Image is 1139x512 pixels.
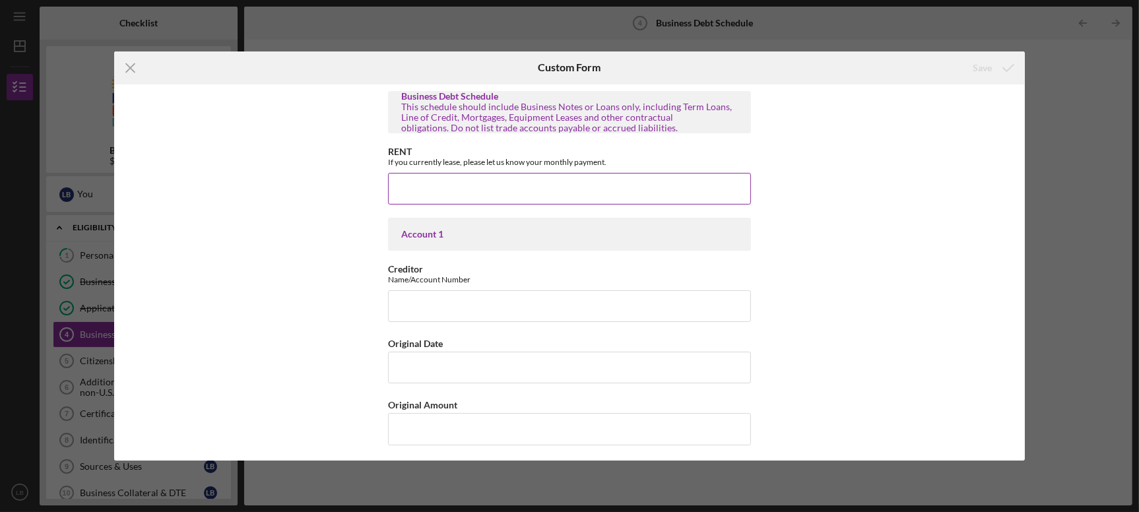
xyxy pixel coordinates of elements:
div: If you currently lease, please let us know your monthly payment. [388,157,751,167]
label: RENT [388,146,412,157]
label: Original Date [388,338,443,349]
button: Save [960,55,1025,81]
div: Save [973,55,992,81]
div: Name/Account Number [388,274,751,284]
div: Business Debt Schedule [401,91,738,102]
label: Creditor [388,263,423,274]
h6: Custom Form [538,61,601,73]
div: Account 1 [401,229,738,240]
div: This schedule should include Business Notes or Loans only, including Term Loans, Line of Credit, ... [401,102,738,133]
label: Original Amount [388,399,457,410]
